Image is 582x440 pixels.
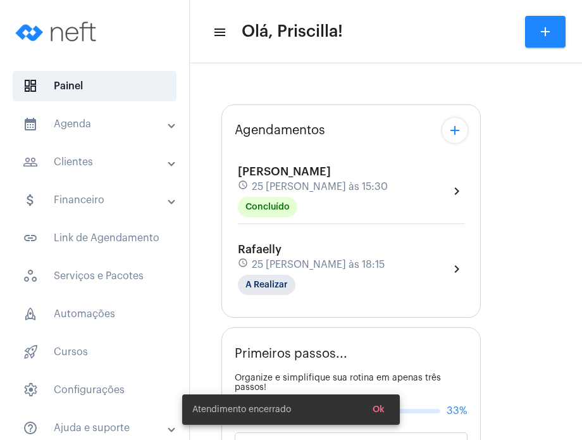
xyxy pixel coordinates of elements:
span: sidenav icon [23,268,38,284]
img: logo-neft-novo-2.png [10,6,105,57]
button: Ok [362,398,395,421]
mat-icon: schedule [238,258,249,272]
mat-expansion-panel-header: sidenav iconFinanceiro [8,185,189,215]
span: Agendamentos [235,123,325,137]
mat-expansion-panel-header: sidenav iconAgenda [8,109,189,139]
mat-icon: schedule [238,180,249,194]
mat-chip: A Realizar [238,275,295,295]
mat-icon: sidenav icon [23,116,38,132]
span: Primeiros passos... [235,347,347,361]
span: Link de Agendamento [13,223,176,253]
span: 33% [447,405,467,417]
mat-chip: Concluído [238,197,297,217]
mat-panel-title: Agenda [23,116,169,132]
span: sidenav icon [23,79,38,94]
span: sidenav icon [23,382,38,398]
mat-icon: add [447,123,462,138]
mat-expansion-panel-header: sidenav iconClientes [8,147,189,177]
span: Organize e simplifique sua rotina em apenas três passos! [235,374,441,392]
span: [PERSON_NAME] [238,166,331,177]
span: Cursos [13,337,176,367]
span: Ok [373,405,385,414]
mat-icon: sidenav icon [23,230,38,246]
mat-icon: sidenav icon [23,192,38,208]
span: sidenav icon [23,306,38,322]
span: Rafaelly [238,244,282,255]
mat-icon: chevron_right [449,184,464,199]
mat-panel-title: Ajuda e suporte [23,420,169,436]
mat-panel-title: Financeiro [23,192,169,208]
span: 25 [PERSON_NAME] às 15:30 [252,181,388,192]
span: Atendimento encerrado [192,403,291,416]
mat-panel-title: Clientes [23,154,169,170]
span: Automações [13,299,176,329]
span: sidenav icon [23,344,38,360]
span: Configurações [13,375,176,405]
mat-icon: chevron_right [449,261,464,277]
mat-icon: add [538,24,553,39]
span: Painel [13,71,176,101]
span: Serviços e Pacotes [13,261,176,291]
span: 25 [PERSON_NAME] às 18:15 [252,259,385,270]
mat-icon: sidenav icon [23,154,38,170]
mat-icon: sidenav icon [213,25,225,40]
span: Olá, Priscilla! [242,22,343,42]
mat-icon: sidenav icon [23,420,38,436]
